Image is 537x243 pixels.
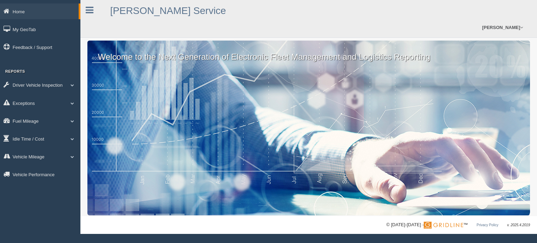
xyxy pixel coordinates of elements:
p: Welcome to the Next Generation of Electronic Fleet Management and Logistics Reporting [87,41,530,63]
img: Gridline [424,222,463,229]
a: [PERSON_NAME] [479,17,527,37]
a: Privacy Policy [477,223,498,227]
div: © [DATE]-[DATE] - ™ [386,221,530,229]
span: v. 2025.4.2019 [507,223,530,227]
a: [PERSON_NAME] Service [110,5,226,16]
